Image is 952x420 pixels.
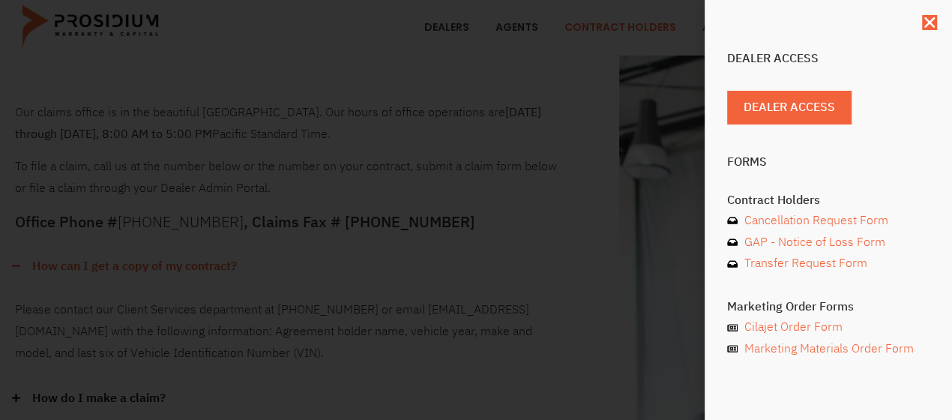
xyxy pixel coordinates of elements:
h4: Dealer Access [727,52,930,64]
a: Close [922,15,937,30]
h4: Forms [727,156,930,168]
h4: Contract Holders [727,194,930,206]
span: Transfer Request Form [741,253,867,274]
span: Cilajet Order Form [741,316,843,338]
span: Dealer Access [744,97,835,118]
a: Dealer Access [727,91,852,124]
h4: Marketing Order Forms [727,301,930,313]
span: Cancellation Request Form [741,210,888,232]
a: Transfer Request Form [727,253,930,274]
a: GAP - Notice of Loss Form [727,232,930,253]
a: Cancellation Request Form [727,210,930,232]
a: Marketing Materials Order Form [727,338,930,360]
a: Cilajet Order Form [727,316,930,338]
span: GAP - Notice of Loss Form [741,232,885,253]
span: Marketing Materials Order Form [741,338,914,360]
